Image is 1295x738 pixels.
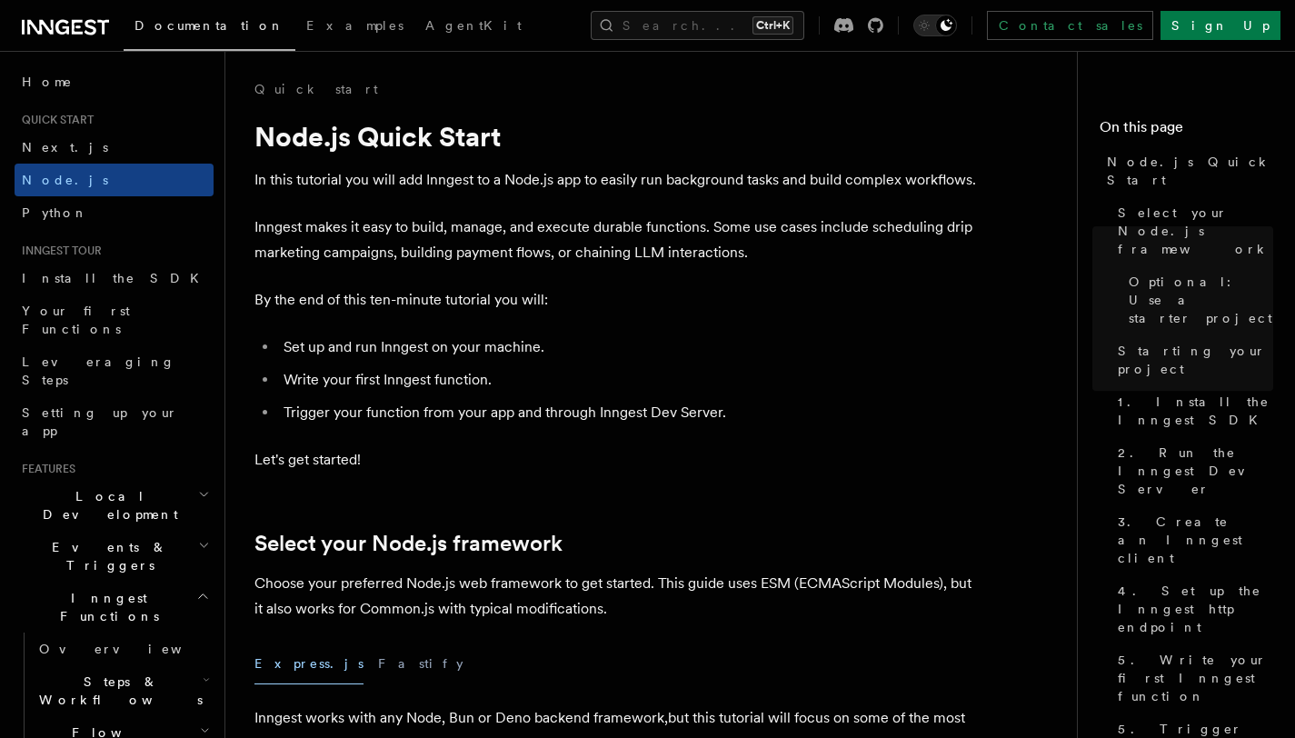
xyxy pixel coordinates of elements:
[254,643,364,684] button: Express.js
[1111,436,1273,505] a: 2. Run the Inngest Dev Server
[1107,153,1273,189] span: Node.js Quick Start
[1118,444,1273,498] span: 2. Run the Inngest Dev Server
[15,396,214,447] a: Setting up your app
[752,16,793,35] kbd: Ctrl+K
[254,571,981,622] p: Choose your preferred Node.js web framework to get started. This guide uses ESM (ECMAScript Modul...
[254,447,981,473] p: Let's get started!
[1111,334,1273,385] a: Starting your project
[425,18,522,33] span: AgentKit
[591,11,804,40] button: Search...Ctrl+K
[254,531,563,556] a: Select your Node.js framework
[39,642,226,656] span: Overview
[22,405,178,438] span: Setting up your app
[22,205,88,220] span: Python
[278,367,981,393] li: Write your first Inngest function.
[1111,574,1273,643] a: 4. Set up the Inngest http endpoint
[254,287,981,313] p: By the end of this ten-minute tutorial you will:
[254,167,981,193] p: In this tutorial you will add Inngest to a Node.js app to easily run background tasks and build c...
[15,164,214,196] a: Node.js
[15,582,214,633] button: Inngest Functions
[1161,11,1280,40] a: Sign Up
[987,11,1153,40] a: Contact sales
[15,462,75,476] span: Features
[1118,342,1273,378] span: Starting your project
[22,140,108,155] span: Next.js
[1111,196,1273,265] a: Select your Node.js framework
[1111,385,1273,436] a: 1. Install the Inngest SDK
[15,480,214,531] button: Local Development
[15,262,214,294] a: Install the SDK
[254,214,981,265] p: Inngest makes it easy to build, manage, and execute durable functions. Some use cases include sch...
[124,5,295,51] a: Documentation
[1118,651,1273,705] span: 5. Write your first Inngest function
[414,5,533,49] a: AgentKit
[22,354,175,387] span: Leveraging Steps
[254,80,378,98] a: Quick start
[15,589,196,625] span: Inngest Functions
[378,643,463,684] button: Fastify
[32,673,203,709] span: Steps & Workflows
[22,173,108,187] span: Node.js
[254,120,981,153] h1: Node.js Quick Start
[15,538,198,574] span: Events & Triggers
[913,15,957,36] button: Toggle dark mode
[32,665,214,716] button: Steps & Workflows
[306,18,403,33] span: Examples
[22,73,73,91] span: Home
[15,196,214,229] a: Python
[15,65,214,98] a: Home
[32,633,214,665] a: Overview
[1118,393,1273,429] span: 1. Install the Inngest SDK
[15,244,102,258] span: Inngest tour
[15,531,214,582] button: Events & Triggers
[15,487,198,524] span: Local Development
[22,304,130,336] span: Your first Functions
[1111,505,1273,574] a: 3. Create an Inngest client
[278,334,981,360] li: Set up and run Inngest on your machine.
[15,345,214,396] a: Leveraging Steps
[1100,145,1273,196] a: Node.js Quick Start
[22,271,210,285] span: Install the SDK
[1129,273,1273,327] span: Optional: Use a starter project
[15,294,214,345] a: Your first Functions
[1118,513,1273,567] span: 3. Create an Inngest client
[1111,643,1273,713] a: 5. Write your first Inngest function
[295,5,414,49] a: Examples
[1118,204,1273,258] span: Select your Node.js framework
[15,131,214,164] a: Next.js
[1121,265,1273,334] a: Optional: Use a starter project
[1100,116,1273,145] h4: On this page
[15,113,94,127] span: Quick start
[134,18,284,33] span: Documentation
[278,400,981,425] li: Trigger your function from your app and through Inngest Dev Server.
[1118,582,1273,636] span: 4. Set up the Inngest http endpoint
